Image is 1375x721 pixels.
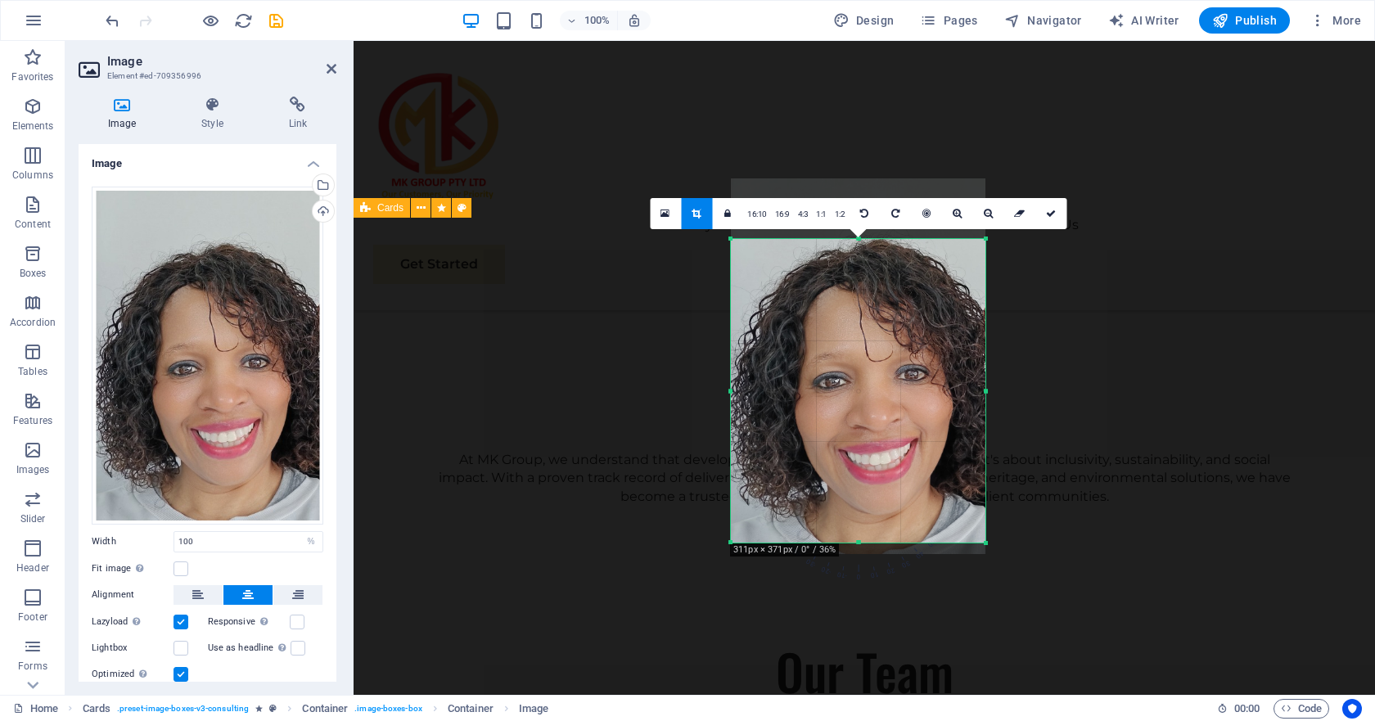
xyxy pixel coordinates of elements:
[1199,7,1290,34] button: Publish
[377,203,403,213] span: Cards
[12,119,54,133] p: Elements
[92,665,174,684] label: Optimized
[1217,699,1260,719] h6: Session time
[827,7,901,34] div: Design (Ctrl+Alt+Y)
[16,463,50,476] p: Images
[827,7,901,34] button: Design
[998,7,1089,34] button: Navigator
[92,585,174,605] label: Alignment
[1212,12,1277,29] span: Publish
[942,198,973,229] a: Zoom in
[911,198,942,229] a: Center
[771,199,794,230] a: 16:9
[849,198,880,229] a: Rotate left 90°
[627,13,642,28] i: On resize automatically adjust zoom level to fit chosen device.
[880,198,911,229] a: Rotate right 90°
[20,512,46,525] p: Slider
[833,12,895,29] span: Design
[1246,702,1248,714] span: :
[448,699,494,719] span: Click to select. Double-click to edit
[1035,198,1066,229] a: Confirm
[1342,699,1362,719] button: Usercentrics
[1274,699,1329,719] button: Code
[794,199,813,230] a: 4:3
[920,12,977,29] span: Pages
[103,11,122,30] i: Undo: Change image (Ctrl+Z)
[18,365,47,378] p: Tables
[92,638,174,658] label: Lightbox
[1303,7,1368,34] button: More
[208,638,291,658] label: Use as headline
[973,198,1004,229] a: Zoom out
[267,11,286,30] i: Save (Ctrl+S)
[92,187,323,525] div: beau2-GpgEKfiV6DciKgigWFTfEA.jpeg
[79,144,336,173] h4: Image
[266,11,286,30] button: save
[1004,12,1082,29] span: Navigator
[83,699,549,719] nav: breadcrumb
[20,267,47,280] p: Boxes
[831,199,850,230] a: 1:2
[1102,7,1186,34] button: AI Writer
[650,198,681,229] a: Select files from the file manager, stock photos, or upload file(s)
[18,660,47,673] p: Forms
[519,699,548,719] span: Click to select. Double-click to edit
[1004,198,1035,229] a: Reset
[208,612,290,632] label: Responsive
[13,699,58,719] a: Click to cancel selection. Double-click to open Pages
[1108,12,1179,29] span: AI Writer
[259,97,336,131] h4: Link
[234,11,253,30] i: Reload page
[743,199,771,230] a: 16:10
[13,414,52,427] p: Features
[1310,12,1361,29] span: More
[269,704,277,713] i: This element is a customizable preset
[1281,699,1322,719] span: Code
[913,7,984,34] button: Pages
[12,169,53,182] p: Columns
[107,69,304,83] h3: Element #ed-709356996
[83,699,110,719] span: Click to select. Double-click to edit
[172,97,259,131] h4: Style
[117,699,249,719] span: . preset-image-boxes-v3-consulting
[11,70,53,83] p: Favorites
[15,218,51,231] p: Content
[10,316,56,329] p: Accordion
[92,559,174,579] label: Fit image
[107,54,336,69] h2: Image
[560,11,618,30] button: 100%
[18,611,47,624] p: Footer
[712,198,743,229] a: Keep aspect ratio
[102,11,122,30] button: undo
[92,537,174,546] label: Width
[79,97,172,131] h4: Image
[584,11,611,30] h6: 100%
[354,699,422,719] span: . image-boxes-box
[302,699,348,719] span: Click to select. Double-click to edit
[681,198,712,229] a: Crop mode
[201,11,220,30] button: Click here to leave preview mode and continue editing
[812,199,831,230] a: 1:1
[233,11,253,30] button: reload
[16,561,49,575] p: Header
[1234,699,1260,719] span: 00 00
[92,612,174,632] label: Lazyload
[255,704,263,713] i: Element contains an animation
